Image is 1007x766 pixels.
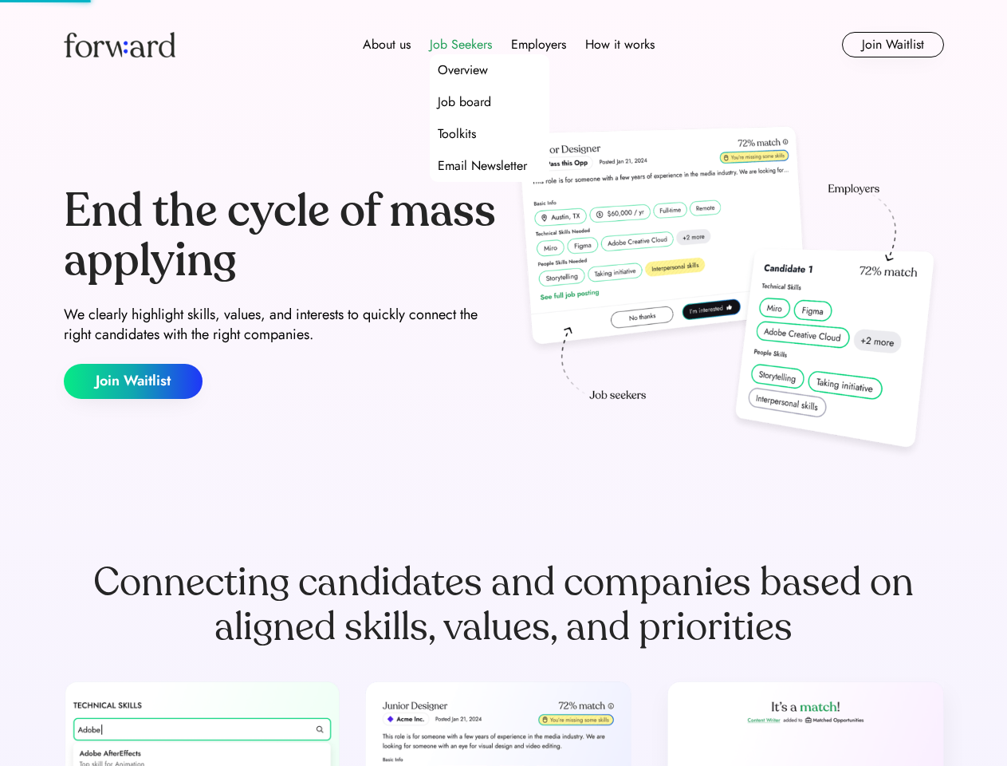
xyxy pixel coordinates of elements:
[438,124,476,144] div: Toolkits
[64,305,498,345] div: We clearly highlight skills, values, and interests to quickly connect the right candidates with t...
[64,32,175,57] img: Forward logo
[585,35,655,54] div: How it works
[438,93,491,112] div: Job board
[510,121,944,464] img: hero-image.png
[438,156,527,176] div: Email Newsletter
[842,32,944,57] button: Join Waitlist
[363,35,411,54] div: About us
[64,560,944,650] div: Connecting candidates and companies based on aligned skills, values, and priorities
[64,187,498,285] div: End the cycle of mass applying
[64,364,203,399] button: Join Waitlist
[511,35,566,54] div: Employers
[438,61,488,80] div: Overview
[430,35,492,54] div: Job Seekers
